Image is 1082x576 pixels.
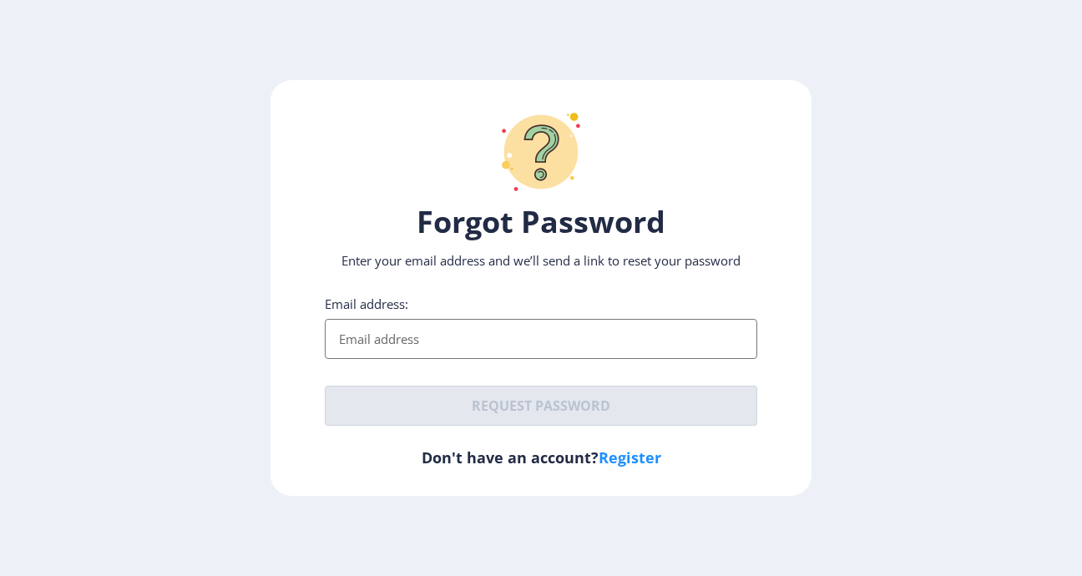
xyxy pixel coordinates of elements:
[325,252,757,269] p: Enter your email address and we’ll send a link to reset your password
[325,447,757,467] h6: Don't have an account?
[325,319,757,359] input: Email address
[325,202,757,242] h1: Forgot Password
[491,102,591,202] img: question-mark
[325,386,757,426] button: Request password
[599,447,661,467] a: Register
[325,296,408,312] label: Email address:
